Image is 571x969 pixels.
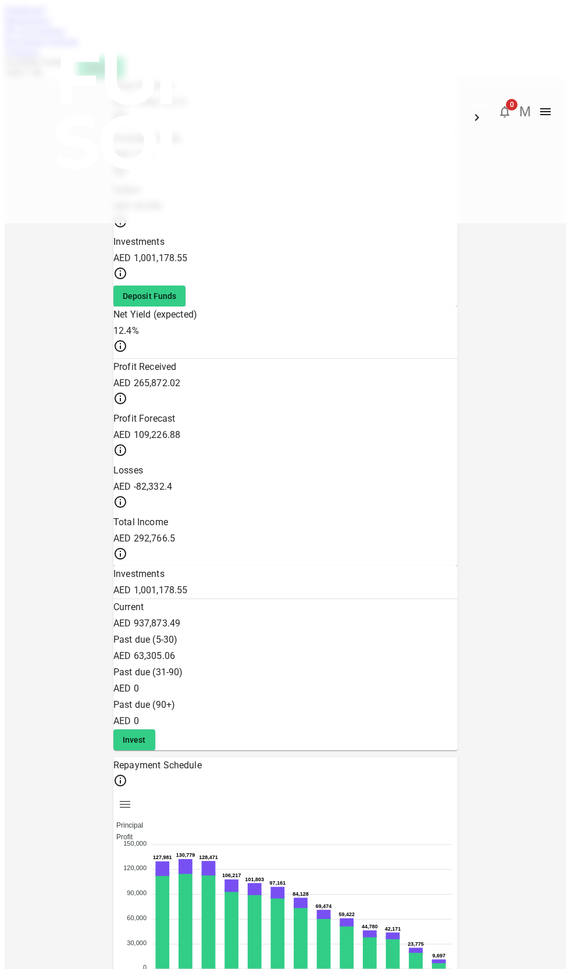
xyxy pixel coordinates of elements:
[108,833,133,841] span: Profit
[113,236,165,247] span: Investments
[113,530,458,547] div: AED 292,766.5
[113,681,458,697] div: AED 0
[127,914,147,921] tspan: 60,000
[113,757,458,774] div: Repayment Schedule
[113,413,175,424] span: Profit Forecast
[516,103,534,120] button: M
[123,840,147,847] tspan: 150,000
[113,250,458,266] div: AED 1,001,178.55
[506,99,518,111] span: 0
[113,465,143,476] span: Losses
[113,634,177,645] span: Past due (5-30)
[113,582,458,598] div: AED 1,001,178.55
[113,375,458,391] div: AED 265,872.02
[108,821,143,829] span: Principal
[493,100,516,123] button: 0
[470,99,493,108] span: العربية
[113,479,458,495] div: AED -82,332.4
[113,667,183,678] span: Past due (31-90)
[113,648,458,664] div: AED 63,305.06
[127,889,147,896] tspan: 90,000
[113,309,197,320] span: Net Yield (expected)
[127,939,147,946] tspan: 30,000
[113,427,458,443] div: AED 109,226.88
[113,601,144,612] span: Current
[113,323,458,339] div: 12.4%
[113,361,176,372] span: Profit Received
[113,516,168,528] span: Total Income
[123,864,147,871] tspan: 120,000
[113,286,185,307] button: Deposit Funds
[113,713,458,729] div: AED 0
[113,568,165,579] span: Investments
[113,699,175,710] span: Past due (90+)
[113,729,155,750] button: Invest
[113,615,458,632] div: AED 937,873.49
